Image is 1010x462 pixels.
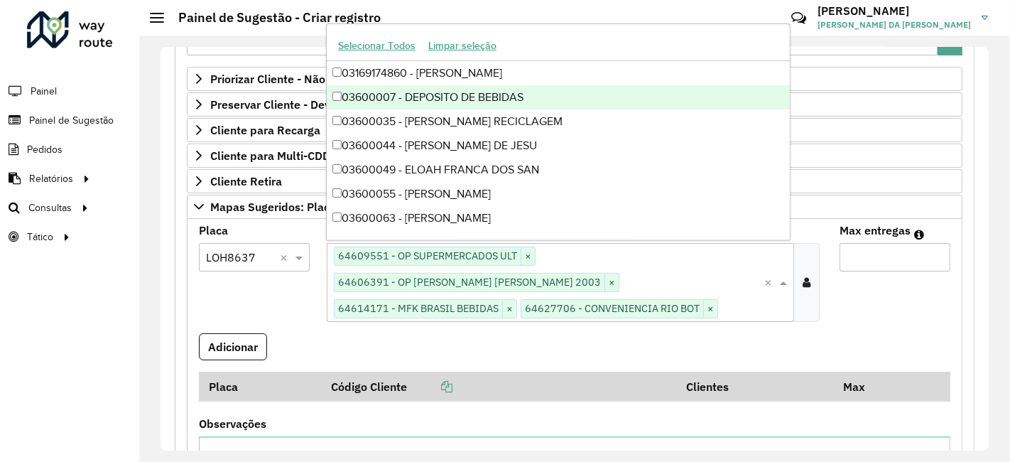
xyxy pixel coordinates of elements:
div: 03600035 - [PERSON_NAME] RECICLAGEM [327,109,790,134]
span: Consultas [28,200,72,215]
th: Max [833,372,890,402]
span: [PERSON_NAME] DA [PERSON_NAME] [818,18,971,31]
h2: Painel de Sugestão - Criar registro [164,10,381,26]
div: 03600044 - [PERSON_NAME] DE JESU [327,134,790,158]
span: 64614171 - MFK BRASIL BEBIDAS [335,300,502,317]
h3: [PERSON_NAME] [818,4,971,18]
div: 03600049 - ELOAH FRANCA DOS SAN [327,158,790,182]
div: 03600063 - [PERSON_NAME] [327,206,790,230]
span: Mapas Sugeridos: Placa-Cliente [210,201,377,213]
span: × [703,301,717,318]
span: Cliente para Recarga [210,124,320,136]
a: Preservar Cliente - Devem ficar no buffer, não roteirizar [187,92,962,117]
span: Tático [27,230,53,245]
div: 03600055 - [PERSON_NAME] [327,182,790,206]
span: Pedidos [27,142,63,157]
span: 64609551 - OP SUPERMERCADOS ULT [335,247,521,264]
span: Clear all [280,249,292,266]
div: 03600137 - SHIRLEI DA [327,230,790,254]
span: Cliente Retira [210,176,282,187]
label: Placa [199,222,228,239]
th: Placa [199,372,321,402]
button: Limpar seleção [422,35,503,57]
th: Clientes [677,372,833,402]
span: × [521,248,535,265]
label: Observações [199,415,266,432]
span: Preservar Cliente - Devem ficar no buffer, não roteirizar [210,99,499,110]
a: Copiar [407,380,452,394]
a: Cliente para Multi-CDD/Internalização [187,144,962,168]
label: Max entregas [840,222,911,239]
ng-dropdown-panel: Options list [326,23,791,240]
em: Máximo de clientes que serão colocados na mesma rota com os clientes informados [914,229,924,240]
span: × [502,301,516,318]
a: Mapas Sugeridos: Placa-Cliente [187,195,962,219]
div: 03169174860 - [PERSON_NAME] [327,61,790,85]
a: Priorizar Cliente - Não podem ficar no buffer [187,67,962,91]
span: Cliente para Multi-CDD/Internalização [210,150,411,161]
span: Relatórios [29,171,73,186]
span: Clear all [764,274,776,291]
span: Painel de Sugestão [29,113,114,128]
span: × [604,274,619,291]
span: Priorizar Cliente - Não podem ficar no buffer [210,73,442,85]
a: Cliente para Recarga [187,118,962,142]
span: 64627706 - CONVENIENCIA RIO BOT [521,300,703,317]
span: Painel [31,84,57,99]
button: Selecionar Todos [332,35,422,57]
th: Código Cliente [321,372,676,402]
span: 64606391 - OP [PERSON_NAME] [PERSON_NAME] 2003 [335,274,604,291]
button: Adicionar [199,333,267,360]
a: Contato Rápido [783,3,814,33]
a: Cliente Retira [187,169,962,193]
div: 03600007 - DEPOSITO DE BEBIDAS [327,85,790,109]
